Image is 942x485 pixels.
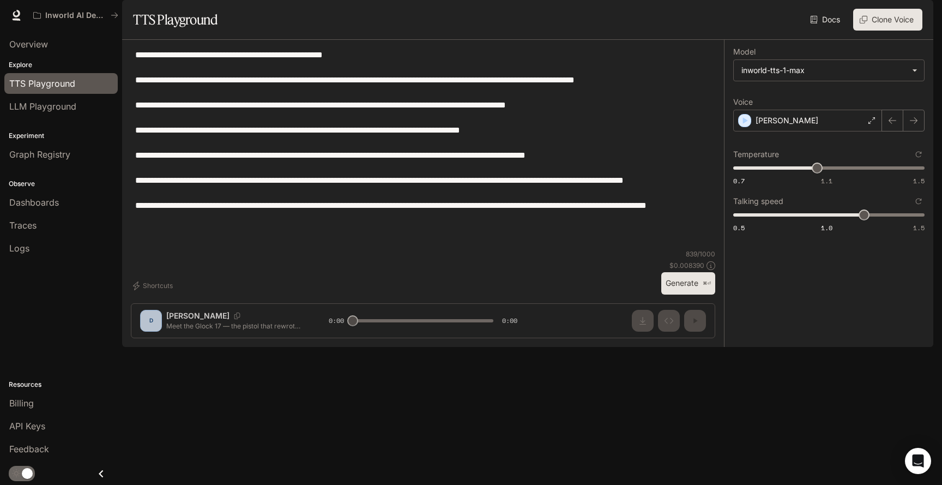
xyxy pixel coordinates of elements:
[733,98,753,106] p: Voice
[131,277,177,295] button: Shortcuts
[913,195,925,207] button: Reset to default
[821,176,832,185] span: 1.1
[733,197,783,205] p: Talking speed
[45,11,106,20] p: Inworld AI Demos
[913,223,925,232] span: 1.5
[853,9,922,31] button: Clone Voice
[733,151,779,158] p: Temperature
[808,9,844,31] a: Docs
[741,65,907,76] div: inworld-tts-1-max
[733,48,756,56] p: Model
[734,60,924,81] div: inworld-tts-1-max
[28,4,123,26] button: All workspaces
[669,261,704,270] p: $ 0.008390
[703,280,711,287] p: ⌘⏎
[661,272,715,295] button: Generate⌘⏎
[913,176,925,185] span: 1.5
[133,9,218,31] h1: TTS Playground
[733,176,745,185] span: 0.7
[756,115,818,126] p: [PERSON_NAME]
[913,148,925,160] button: Reset to default
[733,223,745,232] span: 0.5
[821,223,832,232] span: 1.0
[905,448,931,474] div: Open Intercom Messenger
